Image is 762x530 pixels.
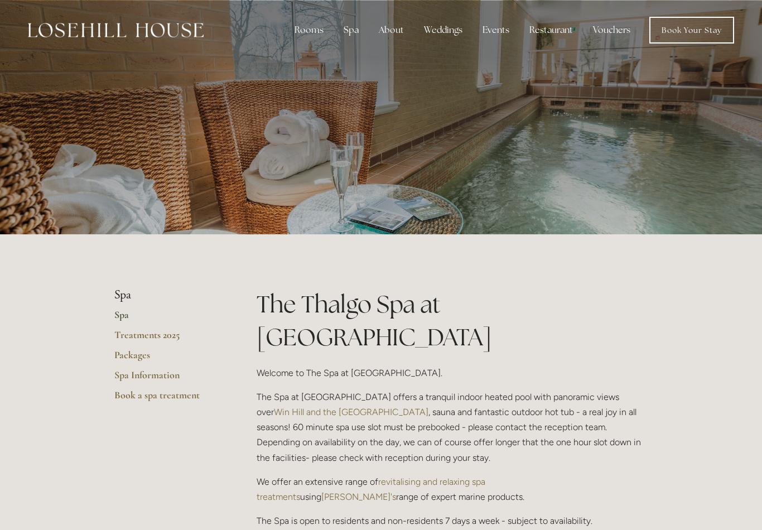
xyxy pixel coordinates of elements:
[321,492,396,502] a: [PERSON_NAME]'s
[520,19,582,41] div: Restaurant
[114,389,221,409] a: Book a spa treatment
[474,19,518,41] div: Events
[114,329,221,349] a: Treatments 2025
[257,365,648,380] p: Welcome to The Spa at [GEOGRAPHIC_DATA].
[114,349,221,369] a: Packages
[584,19,639,41] a: Vouchers
[114,369,221,389] a: Spa Information
[649,17,734,44] a: Book Your Stay
[257,513,648,528] p: The Spa is open to residents and non-residents 7 days a week - subject to availability.
[28,23,204,37] img: Losehill House
[335,19,368,41] div: Spa
[257,474,648,504] p: We offer an extensive range of using range of expert marine products.
[274,407,428,417] a: Win Hill and the [GEOGRAPHIC_DATA]
[415,19,471,41] div: Weddings
[257,288,648,354] h1: The Thalgo Spa at [GEOGRAPHIC_DATA]
[114,309,221,329] a: Spa
[114,288,221,302] li: Spa
[286,19,332,41] div: Rooms
[257,389,648,465] p: The Spa at [GEOGRAPHIC_DATA] offers a tranquil indoor heated pool with panoramic views over , sau...
[370,19,413,41] div: About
